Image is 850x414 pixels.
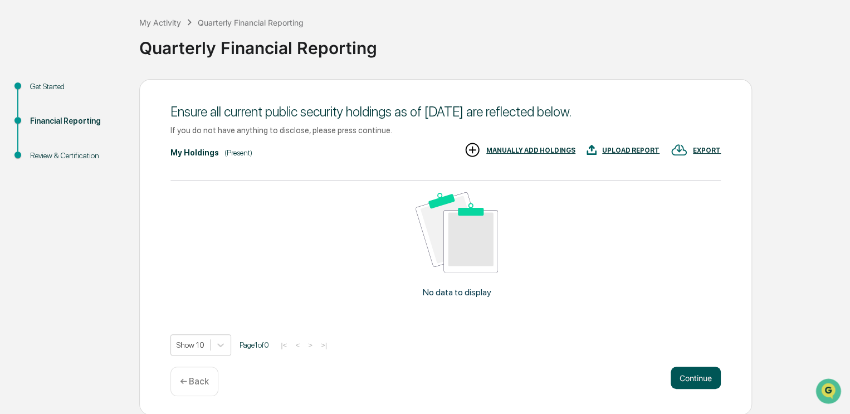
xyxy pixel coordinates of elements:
div: (Present) [224,148,252,157]
span: Page 1 of 0 [240,340,269,349]
img: EXPORT [671,142,687,158]
img: MANUALLY ADD HOLDINGS [464,142,481,158]
div: Quarterly Financial Reporting [139,29,844,58]
p: How can we help? [11,23,203,41]
a: 🖐️Preclearance [7,136,76,156]
button: Start new chat [189,89,203,102]
div: Review & Certification [30,150,121,162]
a: 🗄️Attestations [76,136,143,156]
div: EXPORT [693,147,721,154]
img: No data [416,192,498,273]
div: Ensure all current public security holdings as of [DATE] are reflected below. [170,104,721,120]
a: 🔎Data Lookup [7,157,75,177]
span: Preclearance [22,140,72,152]
img: UPLOAD REPORT [587,142,597,158]
span: Pylon [111,189,135,197]
div: 🗄️ [81,142,90,150]
div: 🖐️ [11,142,20,150]
div: 🔎 [11,163,20,172]
button: |< [277,340,290,350]
p: ← Back [180,376,209,387]
span: Data Lookup [22,162,70,173]
div: My Activity [139,18,181,27]
div: If you do not have anything to disclose, please press continue. [170,125,721,135]
div: We're available if you need us! [38,96,141,105]
div: Get Started [30,81,121,92]
iframe: Open customer support [814,377,844,407]
button: < [292,340,303,350]
div: Start new chat [38,85,183,96]
button: >| [317,340,330,350]
div: UPLOAD REPORT [602,147,660,154]
p: No data to display [423,287,491,298]
span: Attestations [92,140,138,152]
img: 1746055101610-c473b297-6a78-478c-a979-82029cc54cd1 [11,85,31,105]
button: Continue [671,367,721,389]
a: Powered byPylon [79,188,135,197]
button: > [305,340,316,350]
div: Financial Reporting [30,115,121,127]
div: My Holdings [170,148,219,157]
div: MANUALLY ADD HOLDINGS [486,147,575,154]
div: Quarterly Financial Reporting [198,18,304,27]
